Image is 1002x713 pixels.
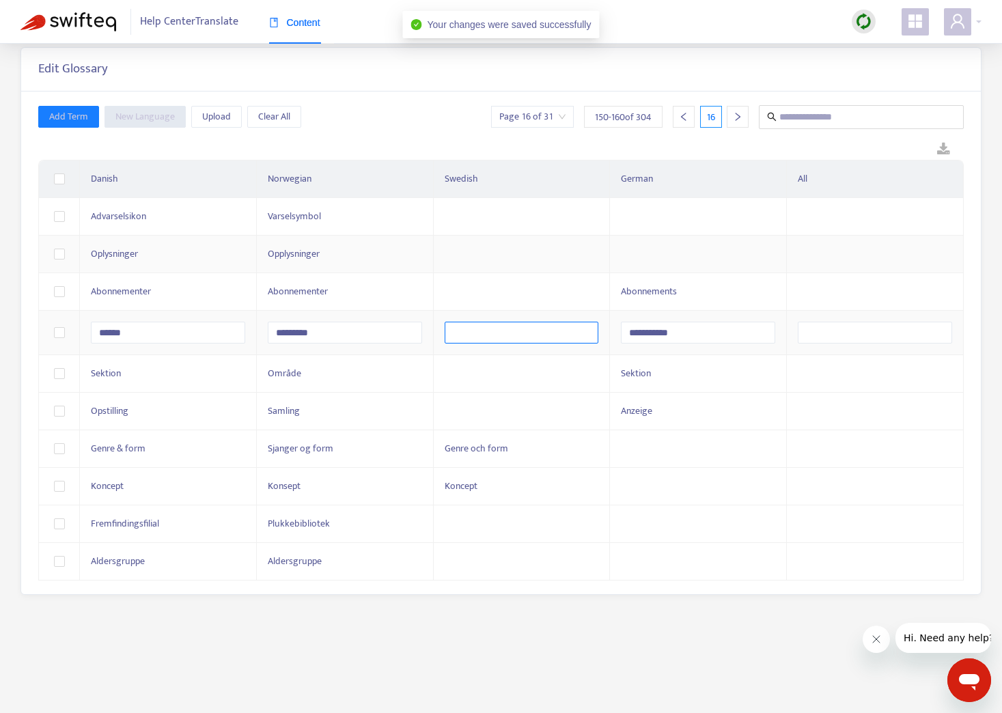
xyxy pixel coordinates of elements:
[268,403,300,419] span: Samling
[949,13,966,29] span: user
[247,106,301,128] button: Clear All
[268,553,322,569] span: Aldersgruppe
[855,13,872,30] img: sync.dc5367851b00ba804db3.png
[91,208,146,224] span: Advarselsikon
[91,283,151,299] span: Abonnementer
[700,106,722,128] div: 16
[191,106,242,128] button: Upload
[91,553,145,569] span: Aldersgruppe
[91,403,128,419] span: Opstilling
[91,516,159,531] span: Fremfindingsfilial
[411,19,422,30] span: check-circle
[258,109,290,124] span: Clear All
[621,365,651,381] span: Sektion
[257,160,434,198] th: Norwegian
[907,13,923,29] span: appstore
[268,208,321,224] span: Varselsymbol
[268,516,330,531] span: Plukkebibliotek
[445,478,477,494] span: Koncept
[91,365,121,381] span: Sektion
[947,658,991,702] iframe: Knapp för att öppna meddelandefönstret
[80,160,257,198] th: Danish
[595,110,652,124] span: 150 - 160 of 304
[268,478,301,494] span: Konsept
[610,160,787,198] th: German
[268,441,333,456] span: Sjanger og form
[38,106,99,128] button: Add Term
[895,623,991,653] iframe: Meddelande från företag
[863,626,890,653] iframe: Stäng meddelande
[767,112,777,122] span: search
[105,106,186,128] button: New Language
[20,12,116,31] img: Swifteq
[621,283,677,299] span: Abonnements
[268,246,320,262] span: Opplysninger
[269,17,320,28] span: Content
[428,19,592,30] span: Your changes were saved successfully
[91,246,138,262] span: Oplysninger
[621,403,652,419] span: Anzeige
[269,18,279,27] span: book
[733,112,742,122] span: right
[268,283,328,299] span: Abonnementer
[434,160,611,198] th: Swedish
[91,441,145,456] span: Genre & form
[787,160,964,198] th: All
[202,109,231,124] span: Upload
[268,365,301,381] span: Område
[140,9,238,35] span: Help Center Translate
[445,441,508,456] span: Genre och form
[679,112,688,122] span: left
[38,61,108,77] h5: Edit Glossary
[91,478,124,494] span: Koncept
[8,10,98,20] span: Hi. Need any help?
